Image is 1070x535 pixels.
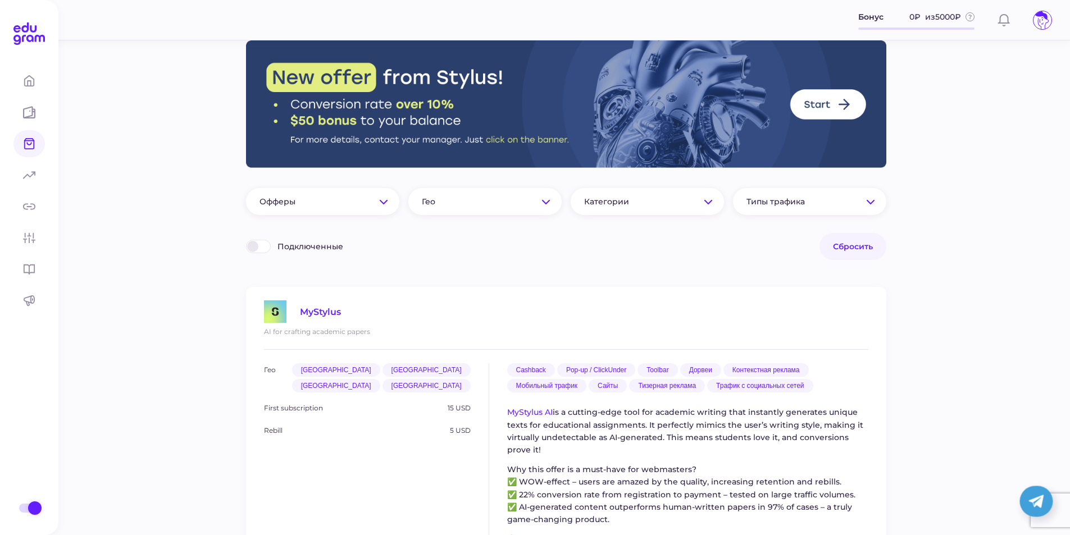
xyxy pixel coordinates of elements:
span: Бонус [858,11,884,23]
div: 5 USD [450,415,471,437]
img: Stylus Banner [246,40,886,168]
div: 15 USD [448,392,471,415]
button: Сайты [589,379,627,392]
div: Rebill [264,415,289,437]
button: Дорвеи [680,363,721,377]
button: Мобильный трафик [507,379,587,392]
span: Офферы [259,196,364,207]
button: [GEOGRAPHIC_DATA] [383,363,471,377]
button: Pop-up / ClickUnder [557,363,635,377]
button: Контекстная реклама [723,363,809,377]
span: Подключенные [277,241,343,252]
a: MyStylus [264,300,341,323]
button: Сбросить [819,233,886,260]
button: Toolbar [638,363,677,377]
button: [GEOGRAPHIC_DATA] [292,379,380,392]
p: is a cutting-edge tool for academic writing that instantly generates unique texts for educational... [507,406,868,456]
button: Трафик с социальных сетей [707,379,813,392]
img: [Logo] MyStylus [264,300,286,323]
button: [GEOGRAPHIC_DATA] [383,379,471,392]
span: Гео [422,196,526,207]
p: Why this offer is a must-have for webmasters? ✅ WOW-effect – users are amazed by the quality, inc... [507,463,868,526]
div: First subscription [264,392,330,415]
span: 0 ₽ из 5000 ₽ [909,11,961,23]
button: Тизерная реклама [629,379,705,392]
span: MyStylus [300,307,341,317]
span: Категории [584,196,689,207]
button: Cashback [507,363,555,377]
div: AI for crafting academic papers [264,327,868,336]
span: Типы трафика [746,196,851,207]
button: [GEOGRAPHIC_DATA] [292,363,380,377]
span: Сбросить [833,241,873,252]
div: Гео [264,363,283,392]
a: MyStylus AI [507,407,553,417]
